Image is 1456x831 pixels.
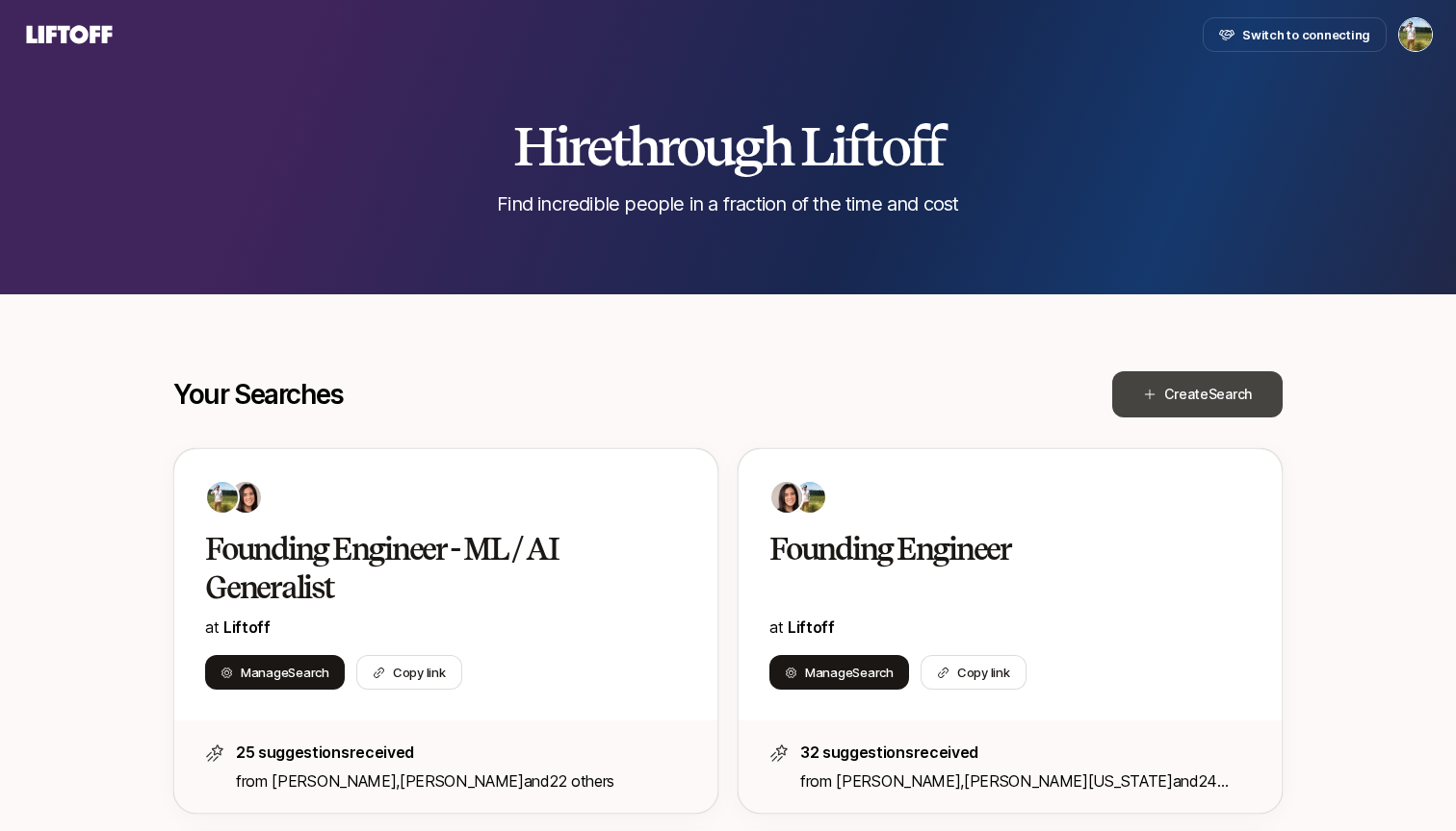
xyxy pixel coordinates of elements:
[230,482,261,513] img: 71d7b91d_d7cb_43b4_a7ea_a9b2f2cc6e03.jpg
[1398,17,1433,52] button: Tyler Kieft
[769,743,789,763] img: star-icon
[800,740,1251,765] p: 32 suggestions received
[513,117,943,175] h2: Hire
[960,771,1172,791] span: ,
[497,190,958,217] p: Find incredible people in a fraction of the time and cost
[769,655,909,690] button: ManageSearch
[288,665,328,680] span: Search
[805,663,894,682] span: Manage
[205,530,646,607] h2: Founding Engineer - ML / AI Generalist
[1242,25,1370,44] span: Switch to connecting
[1399,18,1432,51] img: Tyler Kieft
[921,655,1027,690] button: Copy link
[205,743,224,763] img: star-icon
[852,665,893,680] span: Search
[207,482,238,513] img: 23676b67_9673_43bb_8dff_2aeac9933bfb.jpg
[550,771,614,791] span: 22 others
[1209,386,1252,402] span: Search
[241,663,329,682] span: Manage
[236,740,687,765] p: 25 suggestions received
[964,771,1173,791] span: [PERSON_NAME][US_STATE]
[769,615,1251,640] p: at
[800,768,1251,793] p: from
[836,771,960,791] span: [PERSON_NAME]
[396,771,524,791] span: ,
[173,379,344,410] p: Your Searches
[205,655,345,690] button: ManageSearch
[356,655,462,690] button: Copy link
[272,771,396,791] span: [PERSON_NAME]
[223,617,271,637] a: Liftoff
[524,771,614,791] span: and
[1112,371,1283,417] button: CreateSearch
[794,482,825,513] img: 23676b67_9673_43bb_8dff_2aeac9933bfb.jpg
[205,615,687,640] p: at
[611,113,943,179] span: through Liftoff
[236,768,687,793] p: from
[400,771,524,791] span: [PERSON_NAME]
[1164,383,1252,406] span: Create
[788,617,835,637] span: Liftoff
[771,482,802,513] img: 71d7b91d_d7cb_43b4_a7ea_a9b2f2cc6e03.jpg
[1203,17,1387,52] button: Switch to connecting
[769,530,1210,568] h2: Founding Engineer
